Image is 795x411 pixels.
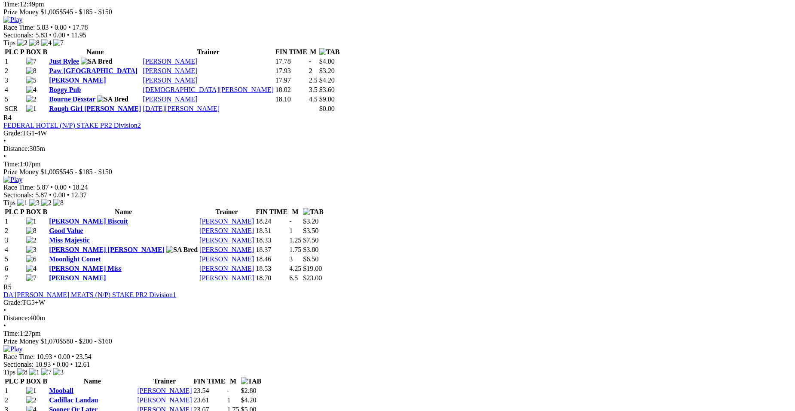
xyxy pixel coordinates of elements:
[43,48,47,55] span: B
[17,199,28,207] img: 1
[68,184,71,191] span: •
[4,236,25,245] td: 3
[49,377,136,386] th: Name
[58,353,70,360] span: 0.00
[199,227,254,234] a: [PERSON_NAME]
[59,168,112,175] span: $545 - $185 - $150
[26,236,37,244] img: 2
[4,67,25,75] td: 2
[49,227,83,234] a: Good Value
[309,95,318,103] text: 4.5
[199,218,254,225] a: [PERSON_NAME]
[97,95,128,103] img: SA Bred
[3,24,35,31] span: Race Time:
[275,86,308,94] td: 18.02
[199,255,254,263] a: [PERSON_NAME]
[193,377,226,386] th: FIN TIME
[5,208,18,215] span: PLC
[26,255,37,263] img: 6
[309,48,318,56] th: M
[20,377,24,385] span: P
[26,105,37,113] img: 1
[26,48,41,55] span: BOX
[26,387,37,395] img: 1
[3,129,22,137] span: Grade:
[143,95,197,103] a: [PERSON_NAME]
[43,377,47,385] span: B
[3,330,792,337] div: 1:27pm
[303,274,322,282] span: $23.00
[3,39,15,46] span: Tips
[54,353,56,360] span: •
[49,236,90,244] a: Miss Majestic
[193,386,226,395] td: 23.54
[26,396,37,404] img: 2
[53,31,65,39] span: 0.00
[49,77,106,84] a: [PERSON_NAME]
[50,24,53,31] span: •
[49,86,81,93] a: Boggy Pub
[319,67,335,74] span: $3.20
[49,31,52,39] span: •
[303,265,322,272] span: $19.00
[41,199,52,207] img: 2
[143,105,220,112] a: [DATE][PERSON_NAME]
[3,122,141,129] a: FEDERAL HOTEL (N/P) STAKE PR2 Division2
[20,48,24,55] span: P
[4,57,25,66] td: 1
[29,368,40,376] img: 1
[20,208,24,215] span: P
[5,48,18,55] span: PLC
[49,246,165,253] a: [PERSON_NAME] [PERSON_NAME]
[26,77,37,84] img: 5
[319,77,335,84] span: $4.20
[275,95,308,104] td: 18.10
[289,236,301,244] text: 1.25
[29,199,40,207] img: 3
[57,361,69,368] span: 0.00
[4,217,25,226] td: 1
[3,283,12,291] span: R5
[319,86,335,93] span: $3.60
[3,0,792,8] div: 12:49pm
[26,218,37,225] img: 1
[275,76,308,85] td: 17.97
[3,114,12,121] span: R4
[255,208,288,216] th: FIN TIME
[199,246,254,253] a: [PERSON_NAME]
[3,184,35,191] span: Race Time:
[29,39,40,47] img: 8
[199,274,254,282] a: [PERSON_NAME]
[4,76,25,85] td: 3
[26,227,37,235] img: 8
[3,0,20,8] span: Time:
[303,236,318,244] span: $7.50
[59,337,112,345] span: $580 - $200 - $160
[4,227,25,235] td: 2
[255,245,288,254] td: 18.37
[3,160,20,168] span: Time:
[71,31,86,39] span: 11.95
[55,184,67,191] span: 0.00
[3,299,792,307] div: TG5+W
[67,191,70,199] span: •
[193,396,226,405] td: 23.61
[4,86,25,94] td: 4
[73,184,88,191] span: 18.24
[5,377,18,385] span: PLC
[137,396,192,404] a: [PERSON_NAME]
[3,299,22,306] span: Grade:
[137,387,192,394] a: [PERSON_NAME]
[50,184,53,191] span: •
[303,208,324,216] img: TAB
[4,245,25,254] td: 4
[289,208,302,216] th: M
[41,368,52,376] img: 7
[227,387,229,394] text: -
[303,218,318,225] span: $3.20
[199,265,254,272] a: [PERSON_NAME]
[49,387,73,394] a: Mooball
[41,39,52,47] img: 4
[255,264,288,273] td: 18.53
[49,48,141,56] th: Name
